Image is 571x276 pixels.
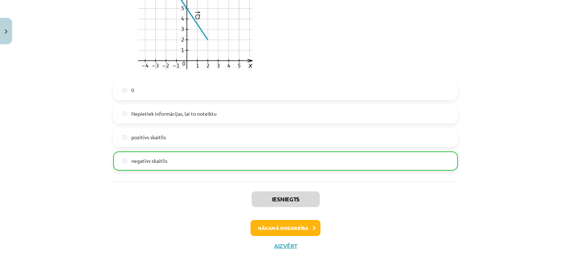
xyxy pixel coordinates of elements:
[131,157,167,165] span: negatīvs skaitlis
[131,110,217,117] span: Nepietiek informācijas, lai to noteiktu
[131,134,166,141] span: pozitīvs skaitlis
[252,191,320,207] button: Iesniegts
[131,86,134,94] span: 0
[122,88,127,92] input: 0
[251,220,320,236] button: Nākamā nodarbība
[122,111,127,116] input: Nepietiek informācijas, lai to noteiktu
[122,159,127,163] input: negatīvs skaitlis
[122,135,127,140] input: pozitīvs skaitlis
[272,242,299,250] button: Aizvērt
[5,29,7,34] img: icon-close-lesson-0947bae3869378f0d4975bcd49f059093ad1ed9edebbc8119c70593378902aed.svg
